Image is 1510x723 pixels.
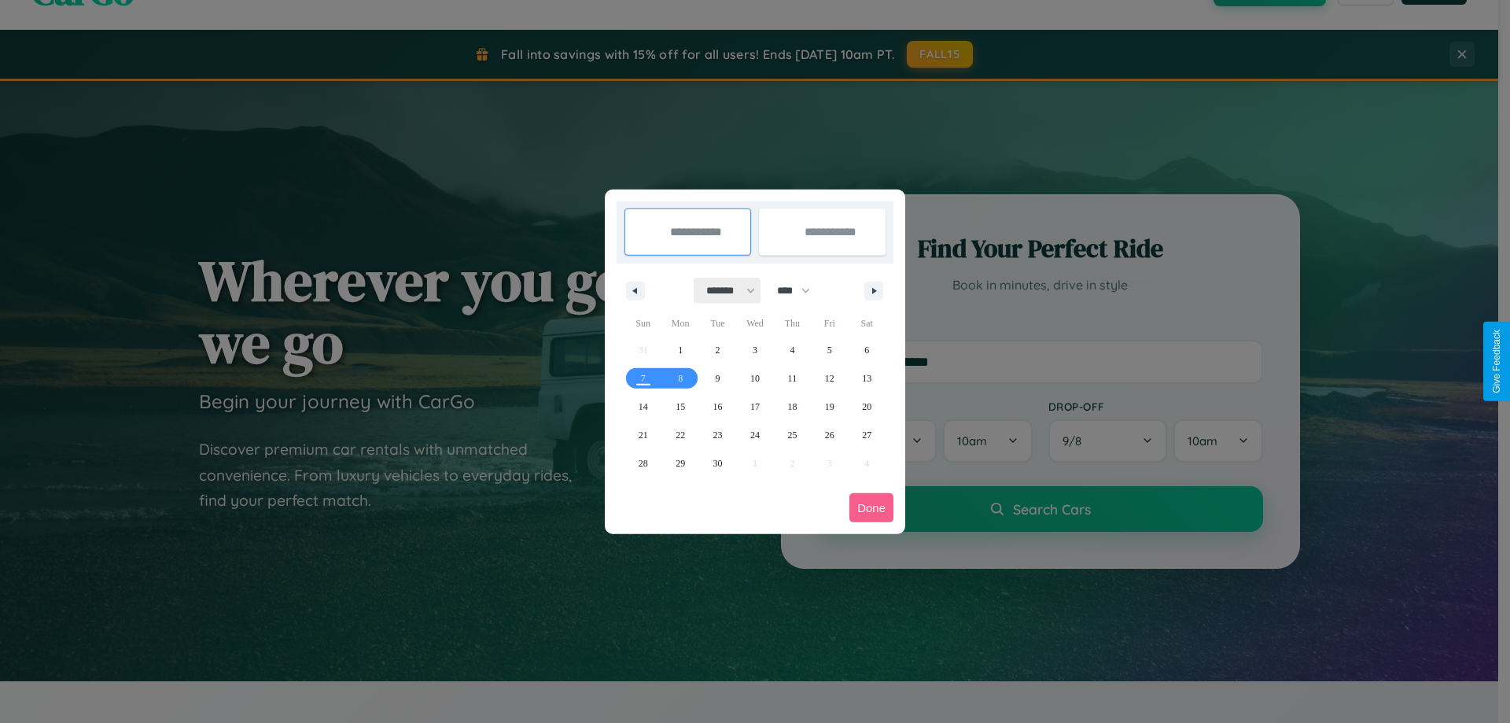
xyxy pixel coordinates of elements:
[811,336,848,364] button: 5
[661,393,698,421] button: 15
[713,449,723,478] span: 30
[736,311,773,336] span: Wed
[790,336,794,364] span: 4
[849,311,886,336] span: Sat
[699,449,736,478] button: 30
[774,421,811,449] button: 25
[713,393,723,421] span: 16
[825,421,834,449] span: 26
[736,421,773,449] button: 24
[736,364,773,393] button: 10
[661,449,698,478] button: 29
[750,393,760,421] span: 17
[641,364,646,393] span: 7
[862,364,871,393] span: 13
[827,336,832,364] span: 5
[736,336,773,364] button: 3
[661,364,698,393] button: 8
[774,311,811,336] span: Thu
[661,336,698,364] button: 1
[713,421,723,449] span: 23
[699,364,736,393] button: 9
[787,421,797,449] span: 25
[849,421,886,449] button: 27
[678,364,683,393] span: 8
[750,421,760,449] span: 24
[811,311,848,336] span: Fri
[849,336,886,364] button: 6
[624,449,661,478] button: 28
[639,421,648,449] span: 21
[678,336,683,364] span: 1
[811,421,848,449] button: 26
[661,421,698,449] button: 22
[849,364,886,393] button: 13
[753,336,757,364] span: 3
[676,449,685,478] span: 29
[825,364,834,393] span: 12
[774,336,811,364] button: 4
[825,393,834,421] span: 19
[699,311,736,336] span: Tue
[788,364,797,393] span: 11
[661,311,698,336] span: Mon
[864,336,869,364] span: 6
[624,421,661,449] button: 21
[716,364,720,393] span: 9
[676,421,685,449] span: 22
[774,393,811,421] button: 18
[699,336,736,364] button: 2
[1491,330,1502,393] div: Give Feedback
[639,393,648,421] span: 14
[862,421,871,449] span: 27
[624,393,661,421] button: 14
[736,393,773,421] button: 17
[774,364,811,393] button: 11
[811,393,848,421] button: 19
[699,393,736,421] button: 16
[624,311,661,336] span: Sun
[699,421,736,449] button: 23
[811,364,848,393] button: 12
[849,493,893,522] button: Done
[787,393,797,421] span: 18
[750,364,760,393] span: 10
[716,336,720,364] span: 2
[624,364,661,393] button: 7
[862,393,871,421] span: 20
[676,393,685,421] span: 15
[849,393,886,421] button: 20
[639,449,648,478] span: 28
